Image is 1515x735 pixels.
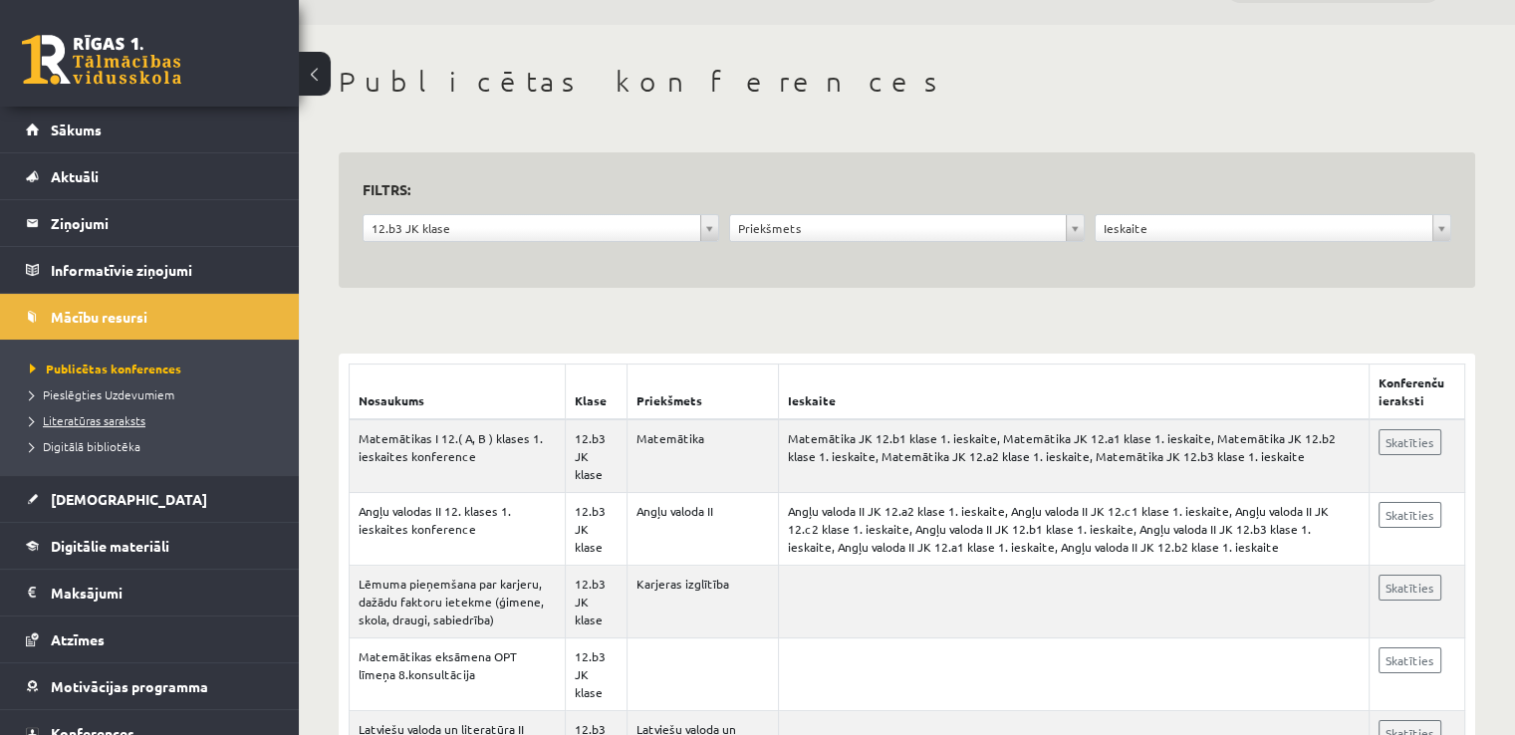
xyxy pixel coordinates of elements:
[372,215,692,241] span: 12.b3 JK klase
[350,365,566,420] th: Nosaukums
[1379,647,1441,673] a: Skatīties
[26,570,274,615] a: Maksājumi
[1096,215,1450,241] a: Ieskaite
[51,121,102,138] span: Sākums
[30,438,140,454] span: Digitālā bibliotēka
[26,294,274,340] a: Mācību resursi
[30,412,145,428] span: Literatūras saraksts
[1379,575,1441,601] a: Skatīties
[566,566,628,638] td: 12.b3 JK klase
[26,476,274,522] a: [DEMOGRAPHIC_DATA]
[350,419,566,493] td: Matemātikas I 12.( A, B ) klases 1. ieskaites konference
[26,523,274,569] a: Digitālie materiāli
[566,493,628,566] td: 12.b3 JK klase
[30,437,279,455] a: Digitālā bibliotēka
[26,200,274,246] a: Ziņojumi
[26,616,274,662] a: Atzīmes
[738,215,1059,241] span: Priekšmets
[30,360,279,377] a: Publicētas konferences
[51,490,207,508] span: [DEMOGRAPHIC_DATA]
[22,35,181,85] a: Rīgas 1. Tālmācības vidusskola
[778,365,1369,420] th: Ieskaite
[339,65,1475,99] h1: Publicētas konferences
[627,493,778,566] td: Angļu valoda II
[51,537,169,555] span: Digitālie materiāli
[350,638,566,711] td: Matemātikas eksāmena OPT līmeņa 8.konsultācija
[26,247,274,293] a: Informatīvie ziņojumi
[730,215,1085,241] a: Priekšmets
[30,411,279,429] a: Literatūras saraksts
[1369,365,1464,420] th: Konferenču ieraksti
[51,308,147,326] span: Mācību resursi
[566,638,628,711] td: 12.b3 JK klase
[26,153,274,199] a: Aktuāli
[363,176,1427,203] h3: Filtrs:
[566,419,628,493] td: 12.b3 JK klase
[51,677,208,695] span: Motivācijas programma
[30,385,279,403] a: Pieslēgties Uzdevumiem
[30,361,181,376] span: Publicētas konferences
[30,386,174,402] span: Pieslēgties Uzdevumiem
[1379,502,1441,528] a: Skatīties
[778,493,1369,566] td: Angļu valoda II JK 12.a2 klase 1. ieskaite, Angļu valoda II JK 12.c1 klase 1. ieskaite, Angļu val...
[627,419,778,493] td: Matemātika
[26,107,274,152] a: Sākums
[51,167,99,185] span: Aktuāli
[778,419,1369,493] td: Matemātika JK 12.b1 klase 1. ieskaite, Matemātika JK 12.a1 klase 1. ieskaite, Matemātika JK 12.b2...
[350,493,566,566] td: Angļu valodas II 12. klases 1. ieskaites konference
[627,365,778,420] th: Priekšmets
[51,570,274,615] legend: Maksājumi
[364,215,718,241] a: 12.b3 JK klase
[51,247,274,293] legend: Informatīvie ziņojumi
[51,630,105,648] span: Atzīmes
[1379,429,1441,455] a: Skatīties
[1104,215,1424,241] span: Ieskaite
[566,365,628,420] th: Klase
[350,566,566,638] td: Lēmuma pieņemšana par karjeru, dažādu faktoru ietekme (ģimene, skola, draugi, sabiedrība)
[26,663,274,709] a: Motivācijas programma
[627,566,778,638] td: Karjeras izglītība
[51,200,274,246] legend: Ziņojumi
